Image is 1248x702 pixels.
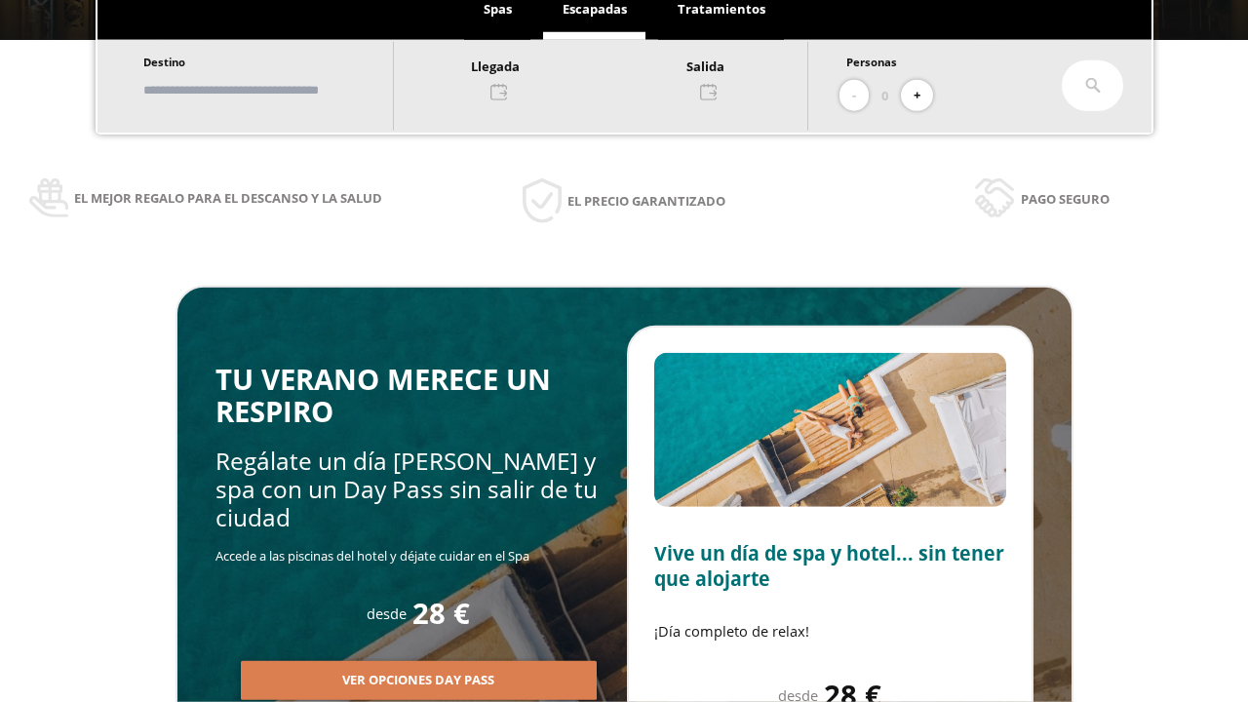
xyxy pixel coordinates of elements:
button: Ver opciones Day Pass [241,661,597,700]
span: TU VERANO MERECE UN RESPIRO [215,360,551,431]
span: Regálate un día [PERSON_NAME] y spa con un Day Pass sin salir de tu ciudad [215,445,598,534]
span: Vive un día de spa y hotel... sin tener que alojarte [654,540,1004,592]
span: El mejor regalo para el descanso y la salud [74,187,382,209]
span: El precio garantizado [567,190,725,212]
span: desde [367,604,407,623]
span: Accede a las piscinas del hotel y déjate cuidar en el Spa [215,547,529,565]
span: 0 [881,85,888,106]
span: Pago seguro [1021,188,1110,210]
img: Slide2.BHA6Qswy.webp [654,353,1006,507]
button: + [901,80,933,112]
span: Destino [143,55,185,69]
span: Personas [846,55,897,69]
span: ¡Día completo de relax! [654,621,809,641]
a: Ver opciones Day Pass [241,671,597,688]
span: 28 € [412,598,470,630]
span: Ver opciones Day Pass [342,671,494,690]
button: - [839,80,869,112]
